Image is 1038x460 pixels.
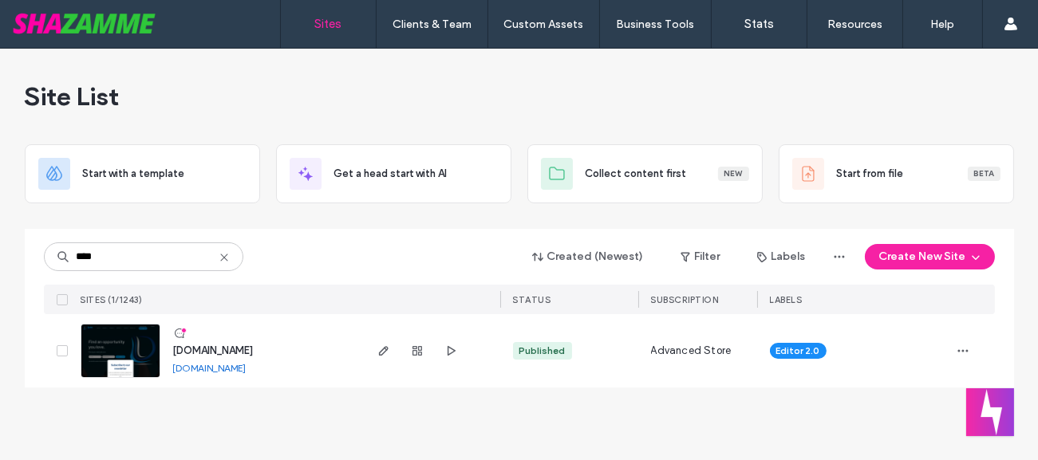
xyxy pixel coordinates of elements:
[315,17,342,31] label: Sites
[776,344,820,358] span: Editor 2.0
[519,344,566,358] div: Published
[665,244,736,269] button: Filter
[966,388,1014,436] button: Welcome message
[83,166,185,182] span: Start with a template
[968,167,1001,181] div: Beta
[718,167,749,181] div: New
[81,294,143,305] span: SITES (1/1243)
[504,18,584,31] label: Custom Assets
[276,144,511,203] div: Get a head start with AI
[770,294,803,305] span: LABELS
[586,166,687,182] span: Collect content first
[25,144,260,203] div: Start with a template
[651,294,719,305] span: SUBSCRIPTION
[743,244,820,269] button: Labels
[513,294,551,305] span: STATUS
[827,18,882,31] label: Resources
[527,144,763,203] div: Collect content firstNew
[617,18,695,31] label: Business Tools
[393,18,472,31] label: Clients & Team
[173,344,254,356] a: [DOMAIN_NAME]
[931,18,955,31] label: Help
[837,166,904,182] span: Start from file
[25,81,120,112] span: Site List
[173,362,247,374] a: [DOMAIN_NAME]
[36,11,69,26] span: Help
[519,244,658,269] button: Created (Newest)
[779,144,1014,203] div: Start from fileBeta
[865,244,995,269] button: Create New Site
[334,166,448,182] span: Get a head start with AI
[744,17,774,31] label: Stats
[651,343,732,359] span: Advanced Store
